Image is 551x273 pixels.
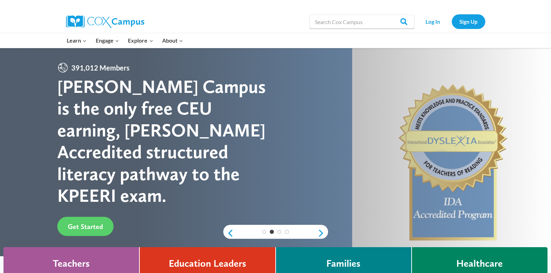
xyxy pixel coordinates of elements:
h4: Families [326,258,361,270]
h4: Healthcare [456,258,503,270]
nav: Secondary Navigation [418,14,485,29]
h4: Teachers [53,258,90,270]
span: Learn [67,36,87,45]
a: next [318,229,328,237]
img: Cox Campus [66,15,144,28]
a: Log In [418,14,448,29]
span: About [162,36,183,45]
a: Sign Up [452,14,485,29]
a: 1 [262,230,266,234]
a: previous [223,229,234,237]
h4: Education Leaders [169,258,246,270]
span: 391,012 Members [68,62,132,73]
input: Search Cox Campus [310,15,414,29]
a: 4 [285,230,289,234]
a: Get Started [57,217,114,236]
span: Explore [128,36,153,45]
div: content slider buttons [223,226,328,240]
a: 3 [277,230,282,234]
span: Get Started [68,222,103,231]
span: Engage [96,36,119,45]
nav: Primary Navigation [63,33,188,48]
a: 2 [270,230,274,234]
div: [PERSON_NAME] Campus is the only free CEU earning, [PERSON_NAME] Accredited structured literacy p... [57,76,276,206]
